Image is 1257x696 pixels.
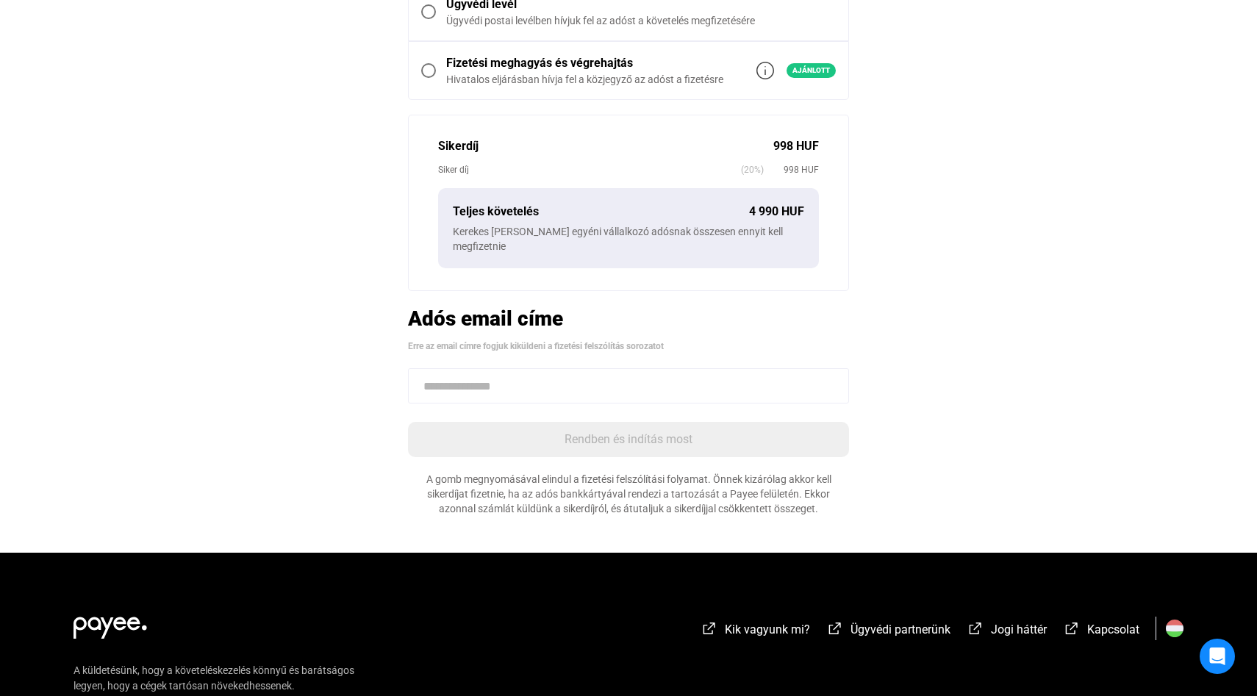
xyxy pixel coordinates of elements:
[826,625,950,639] a: external-link-whiteÜgyvédi partnerünk
[756,62,836,79] a: info-grey-outlineAjánlott
[787,63,836,78] span: Ajánlott
[453,203,749,220] div: Teljes követelés
[967,625,1047,639] a: external-link-whiteJogi háttér
[446,72,723,87] div: Hivatalos eljárásban hívja fel a közjegyző az adóst a fizetésre
[741,162,764,177] span: (20%)
[1063,625,1139,639] a: external-link-whiteKapcsolat
[850,623,950,636] span: Ügyvédi partnerünk
[991,623,1047,636] span: Jogi háttér
[1063,621,1081,636] img: external-link-white
[967,621,984,636] img: external-link-white
[749,203,804,220] div: 4 990 HUF
[701,621,718,636] img: external-link-white
[74,609,147,639] img: white-payee-white-dot.svg
[408,472,849,516] div: A gomb megnyomásával elindul a fizetési felszólítási folyamat. Önnek kizárólag akkor kell sikerdí...
[1166,620,1183,637] img: HU.svg
[756,62,774,79] img: info-grey-outline
[701,625,810,639] a: external-link-whiteKik vagyunk mi?
[826,621,844,636] img: external-link-white
[408,339,849,354] div: Erre az email címre fogjuk kiküldeni a fizetési felszólítás sorozatot
[408,306,849,331] h2: Adós email címe
[446,13,836,28] div: Ügyvédi postai levélben hívjuk fel az adóst a követelés megfizetésére
[408,422,849,457] button: Rendben és indítás most
[1200,639,1235,674] div: Open Intercom Messenger
[446,54,723,72] div: Fizetési meghagyás és végrehajtás
[438,137,773,155] div: Sikerdíj
[453,224,804,254] div: Kerekes [PERSON_NAME] egyéni vállalkozó adósnak összesen ennyit kell megfizetnie
[773,137,819,155] div: 998 HUF
[725,623,810,636] span: Kik vagyunk mi?
[438,162,741,177] div: Siker díj
[764,162,819,177] span: 998 HUF
[412,431,845,448] div: Rendben és indítás most
[1087,623,1139,636] span: Kapcsolat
